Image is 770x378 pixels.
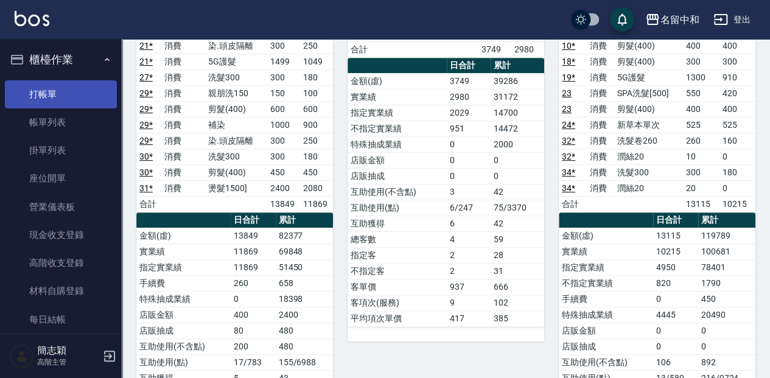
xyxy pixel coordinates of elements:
[719,85,755,101] td: 420
[491,295,544,310] td: 102
[491,89,544,105] td: 31172
[205,117,267,133] td: 補染
[562,88,572,98] a: 23
[719,196,755,212] td: 10215
[231,259,275,275] td: 11869
[300,69,333,85] td: 180
[491,247,544,263] td: 28
[161,117,205,133] td: 消費
[267,196,300,212] td: 13849
[276,259,333,275] td: 51450
[348,89,447,105] td: 實業績
[660,12,699,27] div: 名留中和
[683,69,719,85] td: 1300
[447,263,491,279] td: 2
[586,101,614,117] td: 消費
[559,275,653,291] td: 不指定實業績
[491,73,544,89] td: 39286
[136,323,231,338] td: 店販抽成
[491,152,544,168] td: 0
[559,291,653,307] td: 手續費
[447,152,491,168] td: 0
[559,196,586,212] td: 合計
[491,105,544,121] td: 14700
[683,101,719,117] td: 400
[653,228,698,243] td: 13115
[719,38,755,54] td: 400
[161,180,205,196] td: 消費
[5,108,117,136] a: 帳單列表
[653,291,698,307] td: 0
[231,243,275,259] td: 11869
[698,338,755,354] td: 0
[447,168,491,184] td: 0
[231,291,275,307] td: 0
[447,310,491,326] td: 417
[348,58,544,327] table: a dense table
[491,263,544,279] td: 31
[276,275,333,291] td: 658
[614,38,683,54] td: 剪髮(400)
[698,228,755,243] td: 119789
[447,215,491,231] td: 6
[683,54,719,69] td: 300
[653,323,698,338] td: 0
[267,117,300,133] td: 1000
[586,149,614,164] td: 消費
[5,334,117,362] a: 排班表
[698,307,755,323] td: 20490
[698,212,755,228] th: 累計
[161,54,205,69] td: 消費
[653,259,698,275] td: 4950
[653,307,698,323] td: 4445
[5,277,117,305] a: 材料自購登錄
[447,231,491,247] td: 4
[447,200,491,215] td: 6/247
[559,354,653,370] td: 互助使用(不含點)
[300,117,333,133] td: 900
[698,243,755,259] td: 100681
[447,58,491,74] th: 日合計
[683,180,719,196] td: 20
[719,101,755,117] td: 400
[614,117,683,133] td: 新草本單次
[276,243,333,259] td: 69848
[267,54,300,69] td: 1499
[276,212,333,228] th: 累計
[614,164,683,180] td: 洗髮300
[683,38,719,54] td: 400
[348,136,447,152] td: 特殊抽成業績
[300,85,333,101] td: 100
[348,184,447,200] td: 互助使用(不含點)
[719,54,755,69] td: 300
[231,354,275,370] td: 17/783
[614,180,683,196] td: 潤絲20
[37,345,99,357] h5: 簡志穎
[300,196,333,212] td: 11869
[719,69,755,85] td: 910
[614,54,683,69] td: 剪髮(400)
[491,184,544,200] td: 42
[447,105,491,121] td: 2029
[447,89,491,105] td: 2980
[231,338,275,354] td: 200
[491,279,544,295] td: 666
[276,228,333,243] td: 82377
[348,105,447,121] td: 指定實業績
[586,133,614,149] td: 消費
[348,152,447,168] td: 店販金額
[5,164,117,192] a: 座位開單
[447,184,491,200] td: 3
[15,11,49,26] img: Logo
[586,164,614,180] td: 消費
[586,38,614,54] td: 消費
[683,149,719,164] td: 10
[683,117,719,133] td: 525
[348,121,447,136] td: 不指定實業績
[267,38,300,54] td: 300
[205,85,267,101] td: 親朋洗150
[447,247,491,263] td: 2
[300,149,333,164] td: 180
[447,295,491,310] td: 9
[5,44,117,75] button: 櫃檯作業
